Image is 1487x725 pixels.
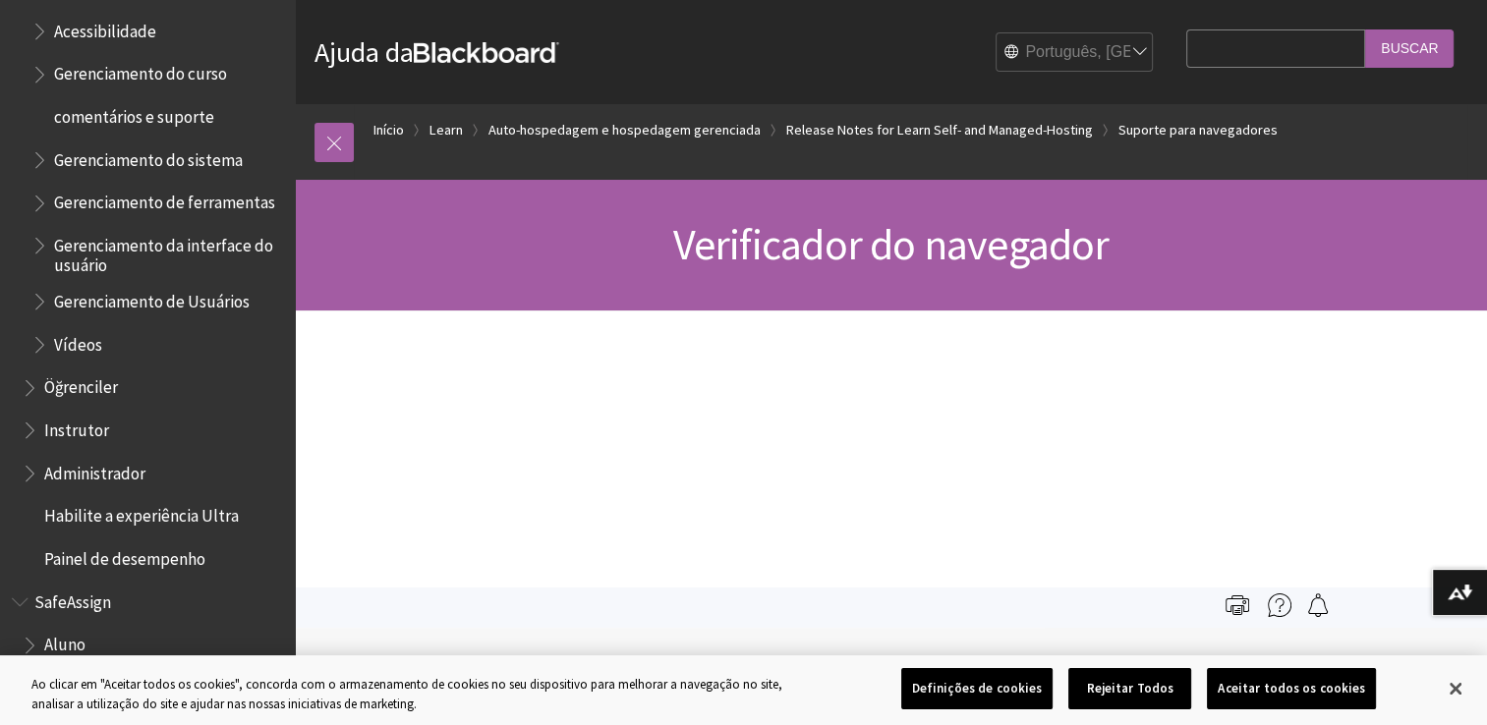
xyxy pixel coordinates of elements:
a: Release Notes for Learn Self- and Managed-Hosting [786,118,1093,142]
a: Learn [429,118,463,142]
span: Administrador [44,457,145,483]
a: Ajuda daBlackboard [315,34,559,70]
input: Buscar [1365,29,1454,68]
span: Gerenciamento de ferramentas [54,187,275,213]
img: Follow this page [1306,593,1330,617]
button: Rejeitar Todos [1068,668,1191,709]
span: Verificador do navegador [673,217,1110,271]
span: Aluno [44,629,86,655]
span: Acessibilidade [54,15,156,41]
span: Öğrenciler [44,371,118,398]
span: Painel de desempenho [44,542,205,569]
span: Gerenciamento de Usuários [54,285,250,311]
span: Gerenciamento do curso [54,58,227,84]
span: SafeAssign [34,586,111,612]
span: Gerenciamento da interface do usuário [54,229,281,275]
span: comentários e suporte [54,100,214,127]
a: Suporte para navegadores [1118,118,1278,142]
button: Aceitar todos os cookies [1207,668,1376,709]
select: Site Language Selector [997,33,1154,73]
button: Definições de cookies [901,668,1054,709]
img: Print [1226,593,1249,617]
strong: Blackboard [414,42,559,63]
span: Gerenciamento do sistema [54,143,243,170]
span: Instrutor [44,414,109,440]
span: Vídeos [54,328,102,355]
a: Auto-hospedagem e hospedagem gerenciada [488,118,761,142]
span: Habilite a experiência Ultra [44,500,239,527]
div: Ao clicar em "Aceitar todos os cookies", concorda com o armazenamento de cookies no seu dispositi... [31,675,818,713]
a: Início [373,118,404,142]
img: More help [1268,593,1291,617]
button: Fechar [1434,667,1477,710]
